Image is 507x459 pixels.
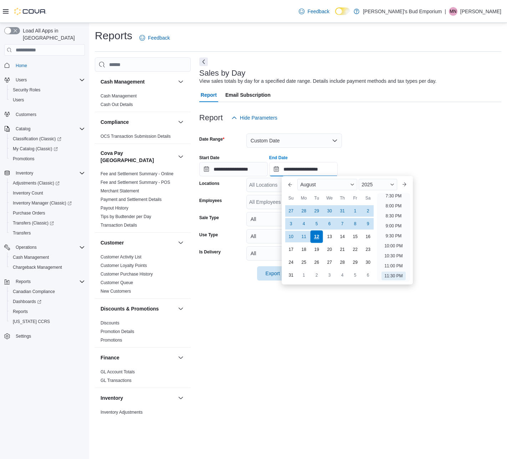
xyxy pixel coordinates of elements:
button: Compliance [176,118,185,126]
div: day-30 [324,205,335,217]
button: Catalog [13,125,33,133]
a: Payout History [101,206,128,211]
label: End Date [269,155,288,161]
div: day-7 [337,218,348,230]
span: Canadian Compliance [13,289,55,294]
a: Dashboards [7,297,88,307]
span: Inventory Manager (Classic) [13,200,72,206]
button: Reports [13,277,34,286]
button: Inventory [176,394,185,402]
span: Inventory Count [10,189,85,197]
a: Adjustments (Classic) [10,179,62,187]
span: Users [13,76,85,84]
button: Discounts & Promotions [176,304,185,313]
button: Promotions [7,154,88,164]
button: Finance [101,354,175,361]
div: day-16 [362,231,374,242]
a: Tips by Budtender per Day [101,214,151,219]
a: Purchase Orders [10,209,48,217]
a: Canadian Compliance [10,287,58,296]
span: Canadian Compliance [10,287,85,296]
span: Customers [16,112,36,117]
span: Users [10,96,85,104]
a: Fee and Settlement Summary - POS [101,180,170,185]
h3: Sales by Day [199,69,246,77]
span: Customers [13,110,85,119]
ul: Time [377,193,410,282]
div: Matej Nepimach [449,7,457,16]
div: day-11 [298,231,309,242]
a: Merchant Statement [101,188,139,193]
a: Payment and Settlement Details [101,197,162,202]
button: Inventory [101,394,175,402]
button: Settings [1,331,88,341]
span: Users [13,97,24,103]
label: Is Delivery [199,249,221,255]
div: day-6 [362,269,374,281]
div: Cova Pay [GEOGRAPHIC_DATA] [95,170,191,232]
span: August [300,182,316,187]
div: Discounts & Promotions [95,319,191,347]
div: day-27 [285,205,297,217]
div: Finance [95,368,191,388]
div: day-14 [337,231,348,242]
span: Chargeback Management [10,263,85,272]
button: Cova Pay [GEOGRAPHIC_DATA] [176,152,185,161]
a: Customers [13,110,39,119]
li: 10:00 PM [381,242,405,250]
a: Settings [13,332,34,341]
span: Inventory [16,170,33,176]
button: Operations [13,243,40,252]
button: Export [257,266,297,281]
a: Home [13,61,30,70]
span: Reports [13,309,28,314]
a: Users [10,96,27,104]
button: Users [7,95,88,105]
a: Dashboards [10,297,44,306]
button: All [246,212,342,226]
li: 11:00 PM [381,262,405,270]
button: Transfers [7,228,88,238]
div: Button. Open the year selector. 2025 is currently selected. [359,179,397,190]
button: Users [13,76,30,84]
div: day-24 [285,257,297,268]
div: day-21 [337,244,348,255]
span: Transfers [10,229,85,237]
div: day-6 [324,218,335,230]
div: day-26 [311,257,322,268]
span: Home [16,63,27,69]
a: Customer Queue [101,280,133,285]
span: Operations [13,243,85,252]
a: Adjustments (Classic) [7,178,88,188]
div: day-30 [362,257,374,268]
div: Fr [349,192,361,204]
div: day-2 [311,269,322,281]
a: Classification (Classic) [10,135,64,143]
span: Classification (Classic) [13,136,61,142]
button: Operations [1,242,88,252]
button: [US_STATE] CCRS [7,317,88,327]
a: Promotions [101,338,122,343]
h3: Report [199,114,223,122]
span: My Catalog (Classic) [13,146,58,152]
a: Cash Management [101,94,137,99]
span: 2025 [362,182,373,187]
li: 11:30 PM [381,272,405,280]
button: Canadian Compliance [7,287,88,297]
a: Cash Out Details [101,102,133,107]
div: day-10 [285,231,297,242]
button: Security Roles [7,85,88,95]
button: Inventory [1,168,88,178]
span: Security Roles [13,87,40,93]
span: Dashboards [10,297,85,306]
p: [PERSON_NAME] [460,7,501,16]
a: GL Account Totals [101,369,135,374]
li: 9:30 PM [383,232,404,240]
span: [US_STATE] CCRS [13,319,50,324]
div: day-22 [349,244,361,255]
li: 9:00 PM [383,222,404,230]
div: day-19 [311,244,322,255]
button: Inventory [13,169,36,177]
button: All [246,229,342,243]
span: Purchase Orders [10,209,85,217]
